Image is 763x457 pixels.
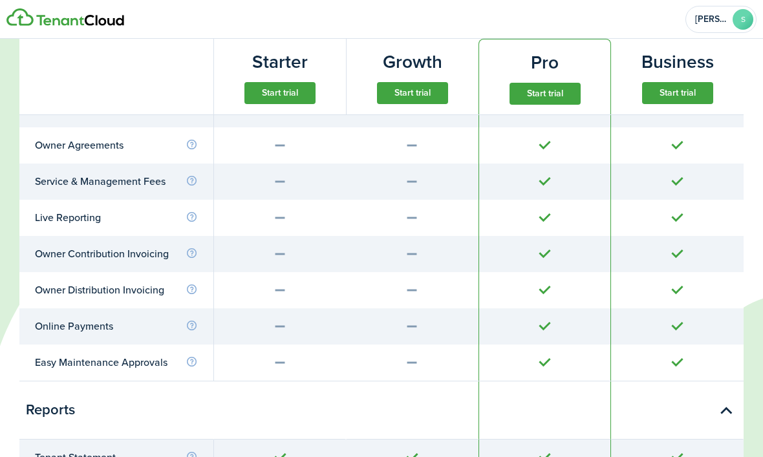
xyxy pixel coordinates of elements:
button: Start trial [510,83,581,105]
subscription-pricing-card-title: Starter [252,48,308,76]
div: Reports [19,381,213,440]
div: Online Payments [35,319,198,334]
button: Start trial [244,82,316,104]
subscription-pricing-card-title: Pro [531,49,559,76]
div: Live Reporting [35,210,198,226]
button: Toggle accordion [712,396,740,425]
button: Start trial [642,82,713,104]
avatar-text: S [733,9,753,30]
div: Owner Contribution Invoicing [35,246,198,262]
button: Start trial [377,82,448,104]
table: Toggle accordion [19,19,744,381]
span: Susan [695,15,727,24]
subscription-pricing-card-title: Growth [383,48,442,76]
img: Logo [6,8,124,27]
div: Easy Maintenance Approvals [35,355,198,370]
div: Service & Management Fees [35,174,198,189]
div: Owner Distribution Invoicing [35,282,198,298]
div: Owner Agreements [35,138,198,153]
button: Open menu [685,6,757,33]
subscription-pricing-card-title: Business [641,48,714,76]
